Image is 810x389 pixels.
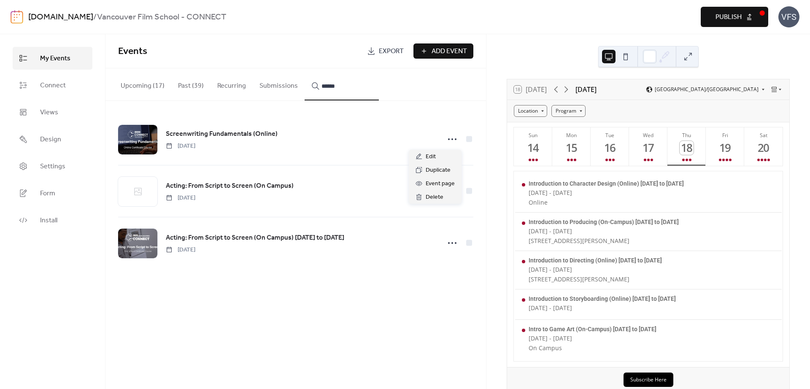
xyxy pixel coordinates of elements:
[555,132,588,139] div: Mon
[118,42,147,61] span: Events
[379,46,404,57] span: Export
[564,141,578,155] div: 15
[11,10,23,24] img: logo
[514,127,552,166] button: Sun14
[529,257,662,264] div: Introduction to Directing (Online) [DATE] to [DATE]
[591,127,629,166] button: Tue16
[708,132,742,139] div: Fri
[166,181,294,192] a: Acting: From Script to Screen (On Campus)
[426,165,451,176] span: Duplicate
[667,127,706,166] button: Thu18
[516,132,550,139] div: Sun
[529,189,684,197] div: [DATE] - [DATE]
[28,9,93,25] a: [DOMAIN_NAME]
[529,180,684,187] div: Introduction to Character Design (Online) [DATE] to [DATE]
[166,129,278,139] span: Screenwriting Fundamentals (Online)
[529,326,656,332] div: Intro to Game Art (On-Campus) [DATE] to [DATE]
[529,344,656,352] div: On Campus
[114,68,171,100] button: Upcoming (17)
[529,304,676,312] div: [DATE] - [DATE]
[211,68,253,100] button: Recurring
[93,9,97,25] b: /
[632,132,665,139] div: Wed
[166,129,278,140] a: Screenwriting Fundamentals (Online)
[529,198,684,206] div: Online
[529,265,662,273] div: [DATE] - [DATE]
[253,68,305,100] button: Submissions
[13,155,92,178] a: Settings
[778,6,799,27] div: VFS
[13,209,92,232] a: Install
[13,182,92,205] a: Form
[529,275,662,283] div: [STREET_ADDRESS][PERSON_NAME]
[413,43,473,59] button: Add Event
[715,12,742,22] span: Publish
[747,132,780,139] div: Sat
[171,68,211,100] button: Past (39)
[701,7,768,27] button: Publish
[40,216,57,226] span: Install
[529,237,679,245] div: [STREET_ADDRESS][PERSON_NAME]
[529,227,679,235] div: [DATE] - [DATE]
[756,141,770,155] div: 20
[655,87,759,92] span: [GEOGRAPHIC_DATA]/[GEOGRAPHIC_DATA]
[40,81,66,91] span: Connect
[526,141,540,155] div: 14
[529,334,656,342] div: [DATE] - [DATE]
[361,43,410,59] a: Export
[706,127,744,166] button: Fri19
[13,128,92,151] a: Design
[426,152,436,162] span: Edit
[13,47,92,70] a: My Events
[432,46,467,57] span: Add Event
[670,132,703,139] div: Thu
[529,219,679,225] div: Introduction to Producing (On-Campus) [DATE] to [DATE]
[166,233,344,243] span: Acting: From Script to Screen (On Campus) [DATE] to [DATE]
[680,141,694,155] div: 18
[744,127,783,166] button: Sat20
[13,74,92,97] a: Connect
[166,194,195,203] span: [DATE]
[166,142,195,151] span: [DATE]
[97,9,226,25] b: Vancouver Film School - CONNECT
[426,179,455,189] span: Event page
[552,127,591,166] button: Mon15
[529,295,676,302] div: Introduction to Storyboarding (Online) [DATE] to [DATE]
[624,373,673,387] button: Subscribe Here
[40,189,55,199] span: Form
[629,127,667,166] button: Wed17
[575,84,597,95] div: [DATE]
[166,181,294,191] span: Acting: From Script to Screen (On Campus)
[40,108,58,118] span: Views
[40,54,70,64] span: My Events
[593,132,626,139] div: Tue
[641,141,655,155] div: 17
[40,162,65,172] span: Settings
[13,101,92,124] a: Views
[603,141,617,155] div: 16
[718,141,732,155] div: 19
[166,232,344,243] a: Acting: From Script to Screen (On Campus) [DATE] to [DATE]
[426,192,443,203] span: Delete
[40,135,61,145] span: Design
[166,246,195,254] span: [DATE]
